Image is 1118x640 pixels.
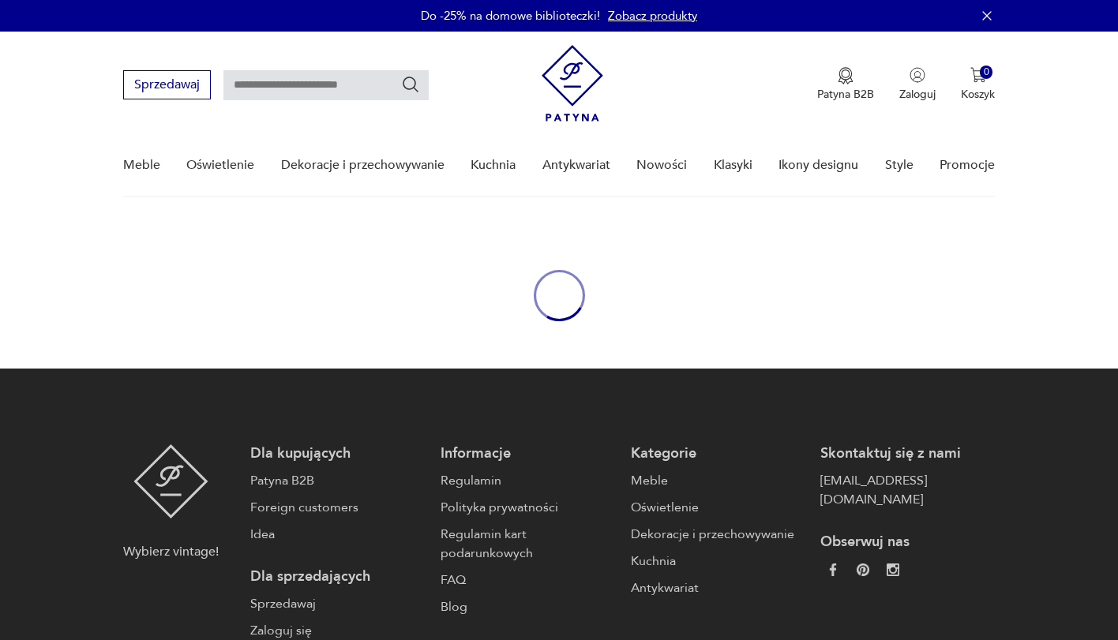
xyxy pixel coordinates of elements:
[778,135,858,196] a: Ikony designu
[401,75,420,94] button: Szukaj
[899,67,936,102] button: Zaloguj
[631,525,805,544] a: Dekoracje i przechowywanie
[441,597,615,616] a: Blog
[281,135,445,196] a: Dekoracje i przechowywanie
[961,67,995,102] button: 0Koszyk
[714,135,752,196] a: Klasyki
[838,67,854,84] img: Ikona medalu
[250,498,425,517] a: Foreign customers
[910,67,925,83] img: Ikonka użytkownika
[441,525,615,563] a: Regulamin kart podarunkowych
[827,563,839,576] img: da9060093f698e4c3cedc1453eec5031.webp
[970,67,986,83] img: Ikona koszyka
[542,45,603,122] img: Patyna - sklep z meblami i dekoracjami vintage
[123,542,219,561] p: Wybierz vintage!
[441,471,615,490] a: Regulamin
[608,8,697,24] a: Zobacz produkty
[631,578,805,597] a: Antykwariat
[250,594,425,613] a: Sprzedawaj
[250,567,425,586] p: Dla sprzedających
[820,444,995,463] p: Skontaktuj się z nami
[186,135,254,196] a: Oświetlenie
[471,135,516,196] a: Kuchnia
[636,135,687,196] a: Nowości
[887,563,899,576] img: c2fd9cf7f39615d9d6839a72ae8e59e5.webp
[250,525,425,544] a: Idea
[421,8,600,24] p: Do -25% na domowe biblioteczki!
[123,80,211,92] a: Sprzedawaj
[817,67,874,102] button: Patyna B2B
[631,498,805,517] a: Oświetlenie
[980,65,993,79] div: 0
[817,67,874,102] a: Ikona medaluPatyna B2B
[631,444,805,463] p: Kategorie
[250,471,425,490] a: Patyna B2B
[885,135,914,196] a: Style
[857,563,869,576] img: 37d27d81a828e637adc9f9cb2e3d3a8a.webp
[940,135,995,196] a: Promocje
[133,444,208,518] img: Patyna - sklep z meblami i dekoracjami vintage
[441,571,615,589] a: FAQ
[961,87,995,102] p: Koszyk
[123,135,160,196] a: Meble
[250,444,425,463] p: Dla kupujących
[631,552,805,571] a: Kuchnia
[820,533,995,552] p: Obserwuj nas
[123,70,211,99] button: Sprzedawaj
[817,87,874,102] p: Patyna B2B
[631,471,805,490] a: Meble
[250,621,425,640] a: Zaloguj się
[542,135,610,196] a: Antykwariat
[899,87,936,102] p: Zaloguj
[441,498,615,517] a: Polityka prywatności
[441,444,615,463] p: Informacje
[820,471,995,509] a: [EMAIL_ADDRESS][DOMAIN_NAME]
